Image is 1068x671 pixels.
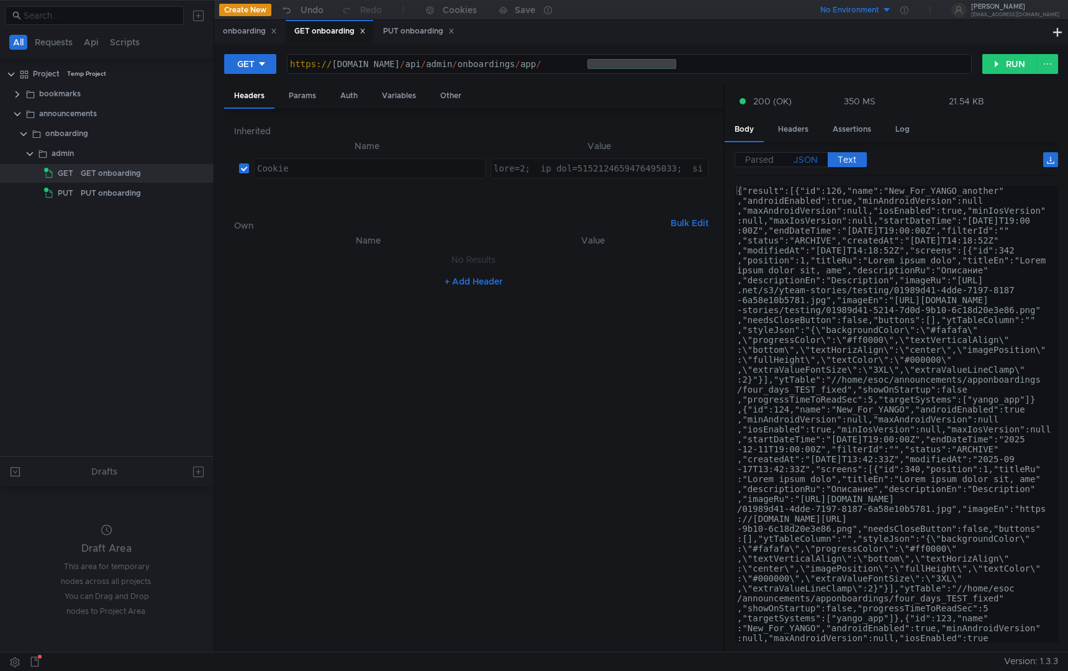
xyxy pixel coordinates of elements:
div: [PERSON_NAME] [971,4,1059,10]
div: Drafts [91,464,117,479]
button: Scripts [106,35,143,50]
span: Version: 1.3.3 [1004,652,1058,670]
div: Headers [224,84,274,109]
button: Bulk Edit [666,216,713,231]
div: Headers [768,118,818,141]
div: Redo [360,2,382,17]
button: Create New [219,4,271,16]
div: Params [279,84,326,107]
h6: Own [234,218,666,233]
div: Other [430,84,471,107]
div: Body [725,118,764,142]
button: Redo [332,1,391,19]
th: Name [249,139,486,153]
span: 200 (OK) [753,94,792,108]
div: GET onboarding [294,25,366,38]
div: GET [237,57,255,71]
button: GET [224,54,276,74]
div: announcements [39,104,97,123]
div: bookmarks [39,84,81,103]
div: No Environment [820,4,879,16]
button: Undo [271,1,332,19]
span: Parsed [745,154,774,165]
div: GET onboarding [81,164,141,183]
span: GET [58,164,73,183]
div: 350 MS [844,96,876,107]
div: PUT onboarding [383,25,455,38]
div: admin [52,144,74,163]
div: PUT onboarding [81,184,141,203]
div: Assertions [823,118,881,141]
div: Log [885,118,920,141]
div: 21.54 KB [949,96,984,107]
button: Requests [31,35,76,50]
nz-embed-empty: No Results [451,254,496,265]
input: Search... [24,9,176,22]
div: Variables [372,84,426,107]
th: Value [482,233,703,248]
div: Auth [330,84,368,107]
th: Value [486,139,713,153]
div: Undo [301,2,324,17]
div: Save [515,6,535,14]
button: All [9,35,27,50]
div: Temp Project [67,65,106,83]
div: Cookies [443,2,477,17]
button: + Add Header [440,274,508,289]
span: Text [838,154,856,165]
div: onboarding [45,124,88,143]
button: RUN [982,54,1038,74]
th: Name [254,233,483,248]
button: Api [80,35,102,50]
div: [EMAIL_ADDRESS][DOMAIN_NAME] [971,12,1059,17]
div: onboarding [223,25,277,38]
span: PUT [58,184,73,203]
span: JSON [794,154,818,165]
h6: Inherited [234,124,713,139]
div: Project [33,65,60,83]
